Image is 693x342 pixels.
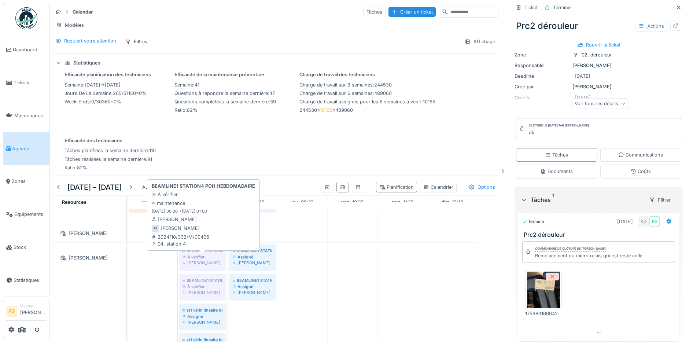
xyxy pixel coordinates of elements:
[388,7,436,17] div: Créer un ticket
[3,33,49,66] a: Dashboard
[174,99,269,104] span: Questions complétées la semaine dernière
[515,51,569,58] div: Zone
[3,165,49,198] a: Zones
[64,148,148,153] span: Tâches planifiées la semaine dernière
[515,62,569,69] div: Responsable
[64,82,83,88] span: semaine
[646,195,674,205] div: Filtrer
[14,277,47,284] span: Statistiques
[233,260,272,266] div: [PERSON_NAME]
[299,98,435,105] div: : 10165
[233,254,272,260] div: Assigné
[174,90,276,97] div: : 47
[515,62,683,69] div: [PERSON_NAME]
[379,184,414,191] div: Planification
[535,252,642,259] div: Remplacement du micro relais qui est resté collé
[174,98,276,105] div: : 39
[183,290,222,295] div: [PERSON_NAME]
[233,248,272,254] div: BEAMLINE1 STATION5 POH TRIMESTRIEL
[64,37,116,44] div: Requiert votre attention
[299,107,435,114] div: 244530 ≤ ≤ 489060
[64,164,156,171] div: : 82 %
[638,216,649,227] div: KD
[575,73,590,80] div: [DATE]
[529,123,589,128] div: Clôturé le [DATE] par [PERSON_NAME]
[524,231,677,238] h3: Prc2 dérouleur
[64,81,151,88] div: : [DATE] → [DATE]
[617,218,633,225] div: [DATE]
[513,16,684,36] div: Prc2 dérouleur
[540,168,573,175] div: Documents
[290,197,315,207] a: 9 octobre 2025
[522,218,544,225] div: Terminé
[183,313,222,319] div: Assigné
[15,7,37,29] img: Badge_color-CXgf-gQk.svg
[152,225,159,232] div: PF
[64,99,90,104] span: week-ends
[183,260,222,266] div: [PERSON_NAME]
[553,4,571,11] div: Terminé
[13,46,47,53] span: Dashboard
[62,199,86,205] span: Resources
[529,129,589,136] div: ok
[423,184,453,191] div: Calendrier
[14,211,47,218] span: Équipements
[618,151,663,158] div: Communications
[525,310,562,317] div: 17598316604285297355752390730530.jpg
[520,195,643,204] div: Tâches
[299,91,373,96] span: Charge de travail sur 6 semaines
[299,82,373,88] span: Charge de travail sur 3 semaines
[64,71,151,78] div: Efficacité planification des techniciens
[320,107,332,113] span: 10165
[174,81,276,88] div: : 41
[233,290,272,295] div: [PERSON_NAME]
[6,303,47,321] a: RG Manager[PERSON_NAME]
[515,73,569,80] div: Deadline
[12,178,47,185] span: Zones
[183,248,222,254] div: BEAMLINE1 STATION4 POH HEBDOMADAIRE
[152,240,209,247] div: 04. station 4
[339,197,365,207] a: 10 octobre 2025
[3,231,49,264] a: Stock
[299,99,421,104] span: Charge de travail assignée pour les 6 semaines à venir
[3,198,49,231] a: Équipements
[64,98,151,105] div: : 0 / 30360 = 0 %
[139,182,172,192] div: Aujourd'hui
[527,272,560,308] img: gd3iv7fv05nk41ifm4by3jilsyxt
[524,4,538,11] div: Ticket
[14,79,47,86] span: Tickets
[64,91,111,96] span: jours de la semaine
[64,90,151,97] div: : 265 / 51150 = 0 %
[3,264,49,297] a: Statistiques
[233,277,272,283] div: BEAMLINE1 STATION5 POH TRIMESTRIEL
[20,303,47,309] div: Manager
[161,225,200,232] div: [PERSON_NAME]
[64,156,156,163] div: : 91
[299,90,435,97] div: : 489060
[64,137,156,144] div: Efficacité des techniciens
[58,229,122,238] div: [PERSON_NAME]
[535,246,606,251] div: Commentaire de clôture de [PERSON_NAME]
[233,284,272,290] div: Assigné
[174,82,193,88] span: semaine
[3,66,49,99] a: Tickets
[67,183,122,192] h5: [DATE] – [DATE]
[64,157,146,162] span: Tâches réalisées la semaine dernière
[174,107,185,113] span: Ratio
[183,254,222,260] div: À vérifier
[545,151,568,158] div: Tâches
[183,277,222,283] div: BEAMLINE1 STATION4 POH HEBDOMADAIRE
[64,165,75,170] span: Ratio
[574,40,623,50] div: Rouvrir le ticket
[465,182,498,192] div: Options
[14,112,47,119] span: Maintenance
[183,307,222,313] div: st1 vérin linéaire be1
[73,59,100,66] div: Statistiques
[515,83,569,90] div: Créé par
[70,8,96,15] strong: Calendar
[64,147,156,154] div: : 110
[152,208,207,214] small: [DATE] 00:00 -> [DATE] 01:00
[439,197,465,207] a: 12 octobre 2025
[390,197,415,207] a: 11 octobre 2025
[299,71,435,78] div: Charge de travail des techniciens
